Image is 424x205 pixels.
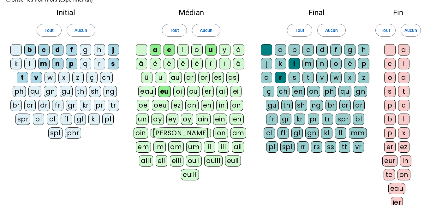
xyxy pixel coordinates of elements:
[261,58,272,69] div: j
[316,58,328,69] div: n
[287,24,312,37] button: Tout
[344,58,355,69] div: é
[381,26,390,34] span: Tout
[61,114,72,125] div: fl
[155,72,166,83] div: ü
[186,141,201,153] div: um
[170,26,179,34] span: Tout
[384,72,396,83] div: o
[75,114,86,125] div: gl
[275,44,286,56] div: a
[398,100,409,111] div: c
[295,100,307,111] div: sh
[330,44,342,56] div: f
[156,155,167,167] div: eil
[108,58,119,69] div: s
[266,100,279,111] div: gu
[38,44,50,56] div: c
[60,86,73,97] div: gu
[177,58,189,69] div: ê
[168,141,184,153] div: om
[264,127,275,139] div: cl
[72,72,84,83] div: z
[191,44,203,56] div: o
[398,72,409,83] div: d
[108,44,119,56] div: j
[94,100,105,111] div: pr
[200,26,212,34] span: Aucun
[181,114,193,125] div: oy
[198,72,210,83] div: or
[164,58,175,69] div: é
[338,86,351,97] div: qu
[132,9,251,16] h2: Médian
[302,44,314,56] div: c
[86,72,98,83] div: ç
[102,114,114,125] div: pl
[384,58,396,69] div: e
[226,72,239,83] div: as
[339,141,350,153] div: tt
[152,100,169,111] div: oeu
[138,86,156,97] div: eau
[322,114,333,125] div: tr
[266,114,278,125] div: fr
[213,127,228,139] div: ion
[44,86,57,97] div: gn
[151,114,164,125] div: ay
[388,183,406,194] div: eau
[166,114,178,125] div: ey
[397,169,410,180] div: on
[297,141,308,153] div: rr
[266,141,278,153] div: pl
[184,72,196,83] div: ar
[316,72,328,83] div: v
[181,169,199,180] div: euill
[58,72,70,83] div: x
[164,44,175,56] div: e
[349,127,367,139] div: mm
[317,24,346,37] button: Aucun
[302,58,314,69] div: m
[24,44,36,56] div: b
[173,86,185,97] div: oi
[233,58,244,69] div: ô
[202,86,214,97] div: er
[308,114,319,125] div: pr
[330,58,342,69] div: o
[311,141,322,153] div: rs
[10,100,22,111] div: br
[150,44,161,56] div: a
[45,26,54,34] span: Tout
[336,114,351,125] div: spr
[13,86,26,97] div: ph
[384,127,396,139] div: p
[17,72,28,83] div: t
[291,127,303,139] div: gl
[353,100,365,111] div: dr
[384,141,396,153] div: er
[100,72,113,83] div: ch
[219,44,230,56] div: y
[141,72,152,83] div: û
[401,24,421,37] button: Aucun
[382,155,397,167] div: eur
[292,86,305,97] div: en
[185,100,199,111] div: an
[52,100,63,111] div: fr
[153,141,166,153] div: im
[232,141,244,153] div: ail
[384,100,396,111] div: p
[398,44,409,56] div: a
[75,26,87,34] span: Aucun
[278,127,289,139] div: fl
[398,127,409,139] div: x
[24,100,36,111] div: cr
[15,114,31,125] div: spr
[353,114,364,125] div: bl
[88,114,100,125] div: kl
[310,100,323,111] div: ng
[204,141,215,153] div: il
[294,114,305,125] div: kr
[66,44,77,56] div: f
